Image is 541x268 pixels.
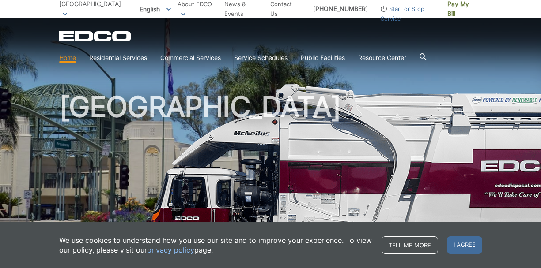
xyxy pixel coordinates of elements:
a: Tell me more [382,236,438,254]
a: Home [59,53,76,63]
a: Resource Center [358,53,406,63]
span: English [133,2,178,16]
span: I agree [447,236,482,254]
a: Commercial Services [160,53,221,63]
a: Residential Services [89,53,147,63]
a: Service Schedules [234,53,288,63]
a: privacy policy [147,245,194,255]
p: We use cookies to understand how you use our site and to improve your experience. To view our pol... [59,235,373,255]
a: EDCD logo. Return to the homepage. [59,31,132,41]
a: Public Facilities [301,53,345,63]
